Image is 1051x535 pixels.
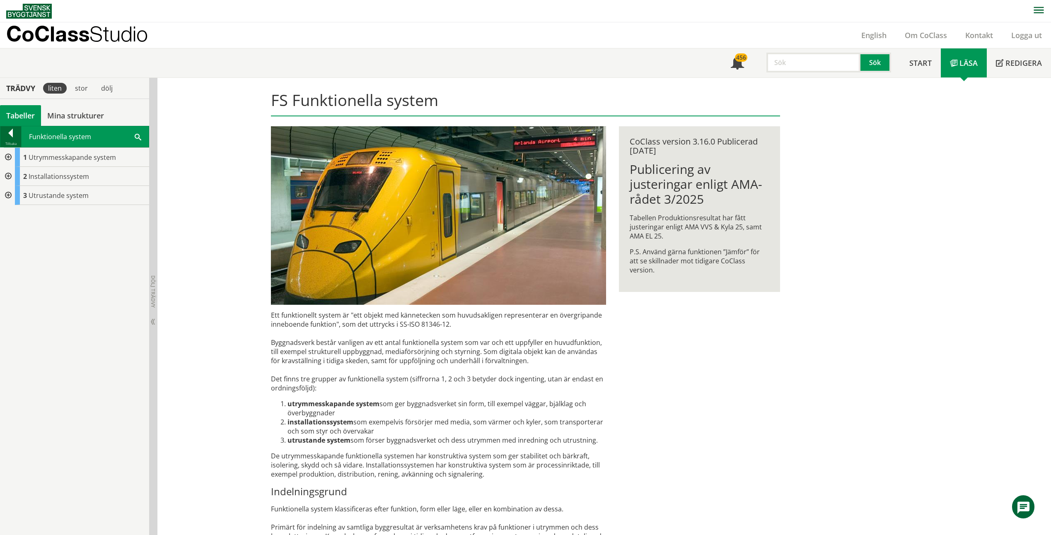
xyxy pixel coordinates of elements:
a: 456 [722,48,753,77]
span: Notifikationer [731,57,744,70]
h1: Publicering av justeringar enligt AMA-rådet 3/2025 [630,162,769,207]
span: Studio [89,22,148,46]
div: Tillbaka [0,140,21,147]
a: Kontakt [956,30,1002,40]
li: som förser byggnadsverket och dess utrymmen med inredning och utrustning. [288,436,606,445]
strong: utrustande system [288,436,350,445]
span: 2 [23,172,27,181]
img: arlanda-express-2.jpg [271,126,606,305]
a: Logga ut [1002,30,1051,40]
span: Redigera [1005,58,1042,68]
strong: utrymmesskapande system [288,399,379,408]
div: liten [43,83,67,94]
strong: installationssystem [288,417,353,427]
input: Sök [766,53,860,72]
a: Mina strukturer [41,105,110,126]
span: Dölj trädvy [150,275,157,308]
h3: Indelningsgrund [271,485,606,498]
p: Tabellen Produktionsresultat har fått justeringar enligt AMA VVS & Kyla 25, samt AMA EL 25. [630,213,769,241]
a: English [852,30,896,40]
div: CoClass version 3.16.0 Publicerad [DATE] [630,137,769,155]
span: Sök i tabellen [135,132,141,141]
span: 3 [23,191,27,200]
button: Sök [860,53,891,72]
li: som ger byggnadsverket sin form, till exempel väggar, bjälklag och överbyggnader [288,399,606,417]
a: Redigera [987,48,1051,77]
span: Läsa [959,58,978,68]
span: Start [909,58,932,68]
a: Start [900,48,941,77]
div: stor [70,83,93,94]
a: Om CoClass [896,30,956,40]
div: Funktionella system [22,126,149,147]
a: CoClassStudio [6,22,166,48]
li: som exempelvis försörjer med media, som värmer och kyler, som trans­porterar och som styr och öve... [288,417,606,436]
img: Svensk Byggtjänst [6,4,52,19]
h1: FS Funktionella system [271,91,780,116]
p: CoClass [6,29,148,39]
span: Installationssystem [29,172,89,181]
span: 1 [23,153,27,162]
p: P.S. Använd gärna funktionen ”Jämför” för att se skillnader mot tidigare CoClass version. [630,247,769,275]
div: dölj [96,83,118,94]
a: Läsa [941,48,987,77]
span: Utrymmesskapande system [29,153,116,162]
div: 456 [735,53,747,62]
div: Trädvy [2,84,40,93]
span: Utrustande system [29,191,89,200]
